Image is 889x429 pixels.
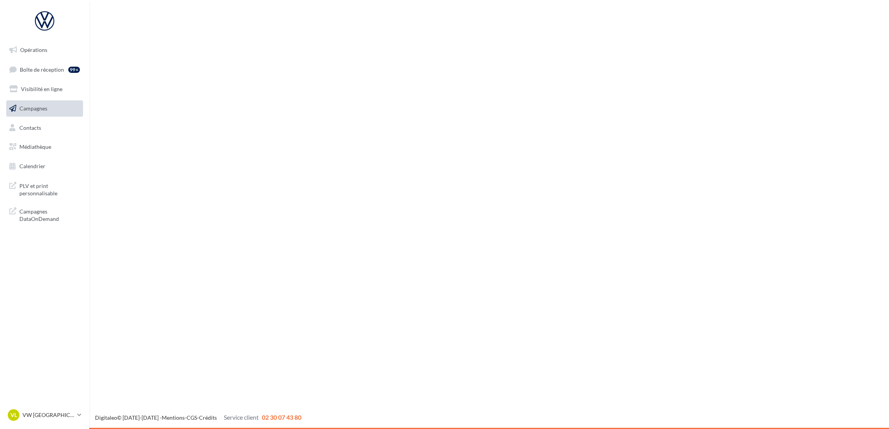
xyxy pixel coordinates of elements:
[19,105,47,112] span: Campagnes
[19,206,80,223] span: Campagnes DataOnDemand
[20,47,47,53] span: Opérations
[21,86,62,92] span: Visibilité en ligne
[20,66,64,72] span: Boîte de réception
[224,413,259,421] span: Service client
[162,414,185,421] a: Mentions
[22,411,74,419] p: VW [GEOGRAPHIC_DATA]
[19,124,41,131] span: Contacts
[19,181,80,197] span: PLV et print personnalisable
[5,177,85,200] a: PLV et print personnalisable
[5,203,85,226] a: Campagnes DataOnDemand
[5,81,85,97] a: Visibilité en ligne
[68,67,80,73] div: 99+
[10,411,17,419] span: VL
[95,414,117,421] a: Digitaleo
[6,408,83,422] a: VL VW [GEOGRAPHIC_DATA]
[95,414,301,421] span: © [DATE]-[DATE] - - -
[262,413,301,421] span: 02 30 07 43 80
[187,414,197,421] a: CGS
[199,414,217,421] a: Crédits
[5,120,85,136] a: Contacts
[19,163,45,169] span: Calendrier
[5,61,85,78] a: Boîte de réception99+
[19,143,51,150] span: Médiathèque
[5,139,85,155] a: Médiathèque
[5,42,85,58] a: Opérations
[5,100,85,117] a: Campagnes
[5,158,85,174] a: Calendrier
